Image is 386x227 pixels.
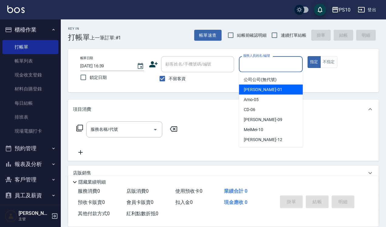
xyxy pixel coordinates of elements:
[126,188,149,194] span: 店販消費 0
[244,97,259,103] span: Amo -05
[355,4,379,15] button: 登出
[80,61,131,71] input: YYYY/MM/DD hh:mm
[224,188,247,194] span: 業績合計 0
[78,188,100,194] span: 服務消費 0
[80,56,93,60] label: 帳單日期
[7,5,25,13] img: Logo
[175,199,193,205] span: 扣入金 0
[2,188,58,203] button: 員工及薪資
[2,141,58,156] button: 預約管理
[243,53,270,58] label: 服務人員姓名/編號
[244,137,282,143] span: [PERSON_NAME] -12
[78,179,106,185] p: 隱藏業績明細
[175,188,202,194] span: 使用預收卡 0
[320,56,337,68] button: 不指定
[68,166,379,180] div: 店販銷售
[244,127,263,133] span: MeiMei -10
[150,125,160,134] button: Open
[339,6,350,14] div: PS10
[244,86,282,93] span: [PERSON_NAME] -01
[329,4,353,16] button: PS10
[68,100,379,119] div: 項目消費
[2,68,58,82] a: 現金收支登錄
[308,56,321,68] button: 指定
[281,32,306,39] span: 連續打單結帳
[73,106,91,113] p: 項目消費
[126,211,158,216] span: 紅利點數折抵 0
[73,170,91,176] p: 店販銷售
[169,76,186,82] span: 不留客資
[68,27,90,31] h2: Key In
[314,4,326,16] button: save
[90,34,121,42] span: 上一筆訂單:#1
[244,107,255,113] span: CD -06
[78,199,105,205] span: 預收卡販賣 0
[244,117,282,123] span: [PERSON_NAME] -09
[194,30,222,41] button: 帳單速查
[126,199,153,205] span: 會員卡販賣 0
[2,54,58,68] a: 帳單列表
[2,124,58,138] a: 現場電腦打卡
[68,33,90,42] h3: 打帳單
[224,199,247,205] span: 現金應收 0
[2,203,58,219] button: 商品管理
[2,22,58,38] button: 櫃檯作業
[2,96,58,110] a: 每日結帳
[5,210,17,222] img: Person
[90,74,107,81] span: 鎖定日期
[2,82,58,96] a: 材料自購登錄
[133,59,148,73] button: Choose date, selected date is 2025-08-14
[2,172,58,188] button: 客戶管理
[19,210,50,216] h5: [PERSON_NAME]
[2,40,58,54] a: 打帳單
[237,32,267,39] span: 結帳前確認明細
[2,156,58,172] button: 報表及分析
[2,110,58,124] a: 排班表
[19,216,50,222] p: 主管
[78,211,110,216] span: 其他付款方式 0
[244,76,277,83] span: 公司公司 (無代號)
